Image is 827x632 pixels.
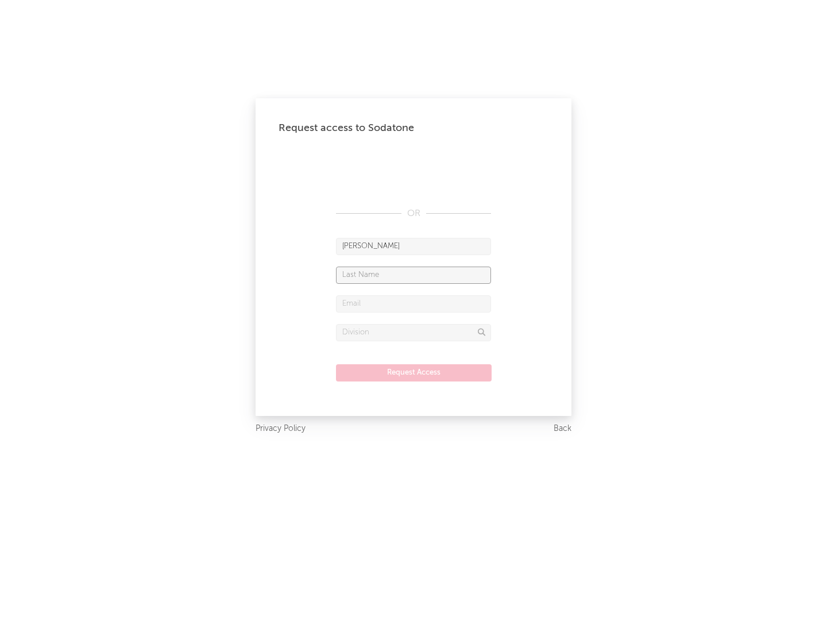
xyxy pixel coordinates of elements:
div: OR [336,207,491,221]
input: Email [336,295,491,313]
input: Division [336,324,491,341]
input: First Name [336,238,491,255]
a: Back [554,422,571,436]
button: Request Access [336,364,492,381]
div: Request access to Sodatone [279,121,548,135]
a: Privacy Policy [256,422,306,436]
input: Last Name [336,267,491,284]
